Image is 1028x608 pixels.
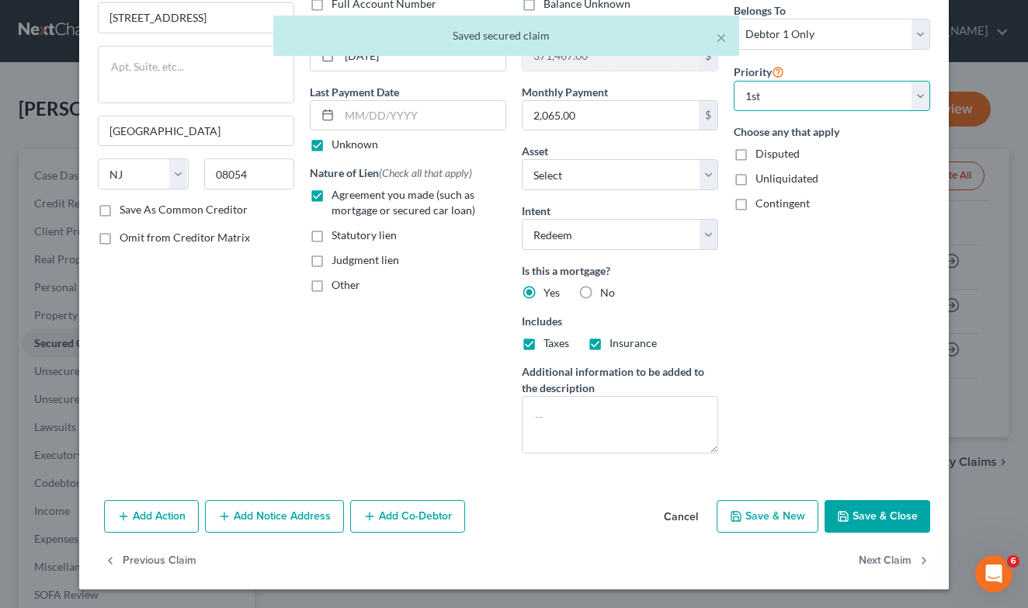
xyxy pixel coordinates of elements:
span: Yes [544,286,560,299]
label: Includes [522,313,718,329]
label: Is this a mortgage? [522,262,718,279]
label: Additional information to be added to the description [522,363,718,396]
span: Disputed [755,147,800,160]
label: Save As Common Creditor [120,202,248,217]
label: Priority [734,62,784,81]
span: Asset [522,144,548,158]
button: Save & New [717,500,818,533]
span: Omit from Creditor Matrix [120,231,250,244]
iframe: Intercom live chat [975,555,1012,592]
div: $ [699,101,717,130]
span: Other [332,278,360,291]
label: Choose any that apply [734,123,930,140]
button: Add Action [104,500,199,533]
label: Unknown [332,137,378,152]
span: Unliquidated [755,172,818,185]
input: Enter zip... [204,158,295,189]
span: Insurance [610,336,657,349]
label: Nature of Lien [310,165,472,181]
button: Cancel [651,502,710,533]
input: Enter city... [99,116,293,146]
input: 0.00 [523,101,699,130]
span: Statutory lien [332,228,397,241]
span: Contingent [755,196,810,210]
span: Agreement you made (such as mortgage or secured car loan) [332,188,475,217]
div: Saved secured claim [286,28,727,43]
button: Previous Claim [104,545,196,578]
span: Taxes [544,336,569,349]
span: No [600,286,615,299]
button: Next Claim [859,545,930,578]
span: Judgment lien [332,253,399,266]
button: × [716,28,727,47]
label: Intent [522,203,550,219]
span: Belongs To [734,4,786,17]
button: Add Co-Debtor [350,500,465,533]
span: 6 [1007,555,1019,568]
input: MM/DD/YYYY [339,101,505,130]
button: Save & Close [825,500,930,533]
label: Monthly Payment [522,84,608,100]
span: (Check all that apply) [379,166,472,179]
button: Add Notice Address [205,500,344,533]
input: Enter address... [99,3,293,33]
label: Last Payment Date [310,84,399,100]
